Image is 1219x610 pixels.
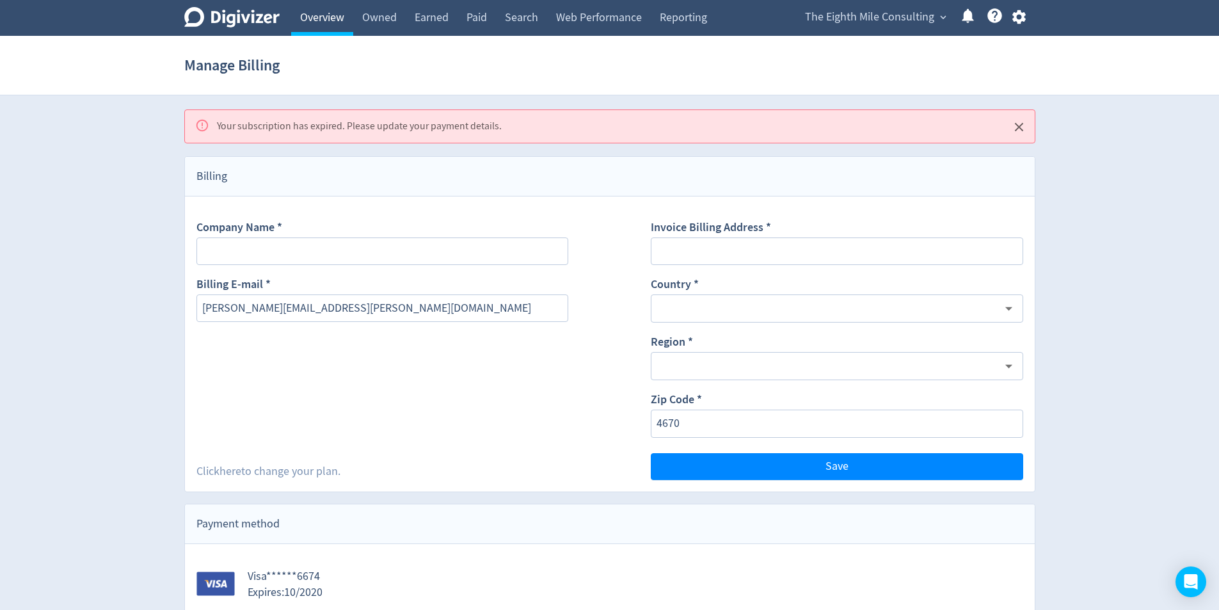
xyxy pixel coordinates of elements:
[651,277,699,294] label: Country *
[1008,116,1030,138] button: Close
[196,463,340,479] div: Click to change your plan.
[937,12,949,23] span: expand_more
[217,114,502,139] div: Your subscription has expired. Please update your payment details.
[651,334,693,352] label: Region *
[196,572,235,596] img: Visa logo
[999,357,1019,376] button: Open
[801,7,950,28] button: The Eighth Mile Consulting
[196,220,282,237] label: Company Name *
[1175,566,1206,597] div: Open Intercom Messenger
[651,392,702,410] label: Zip Code *
[651,220,771,237] label: Invoice Billing Address *
[825,461,849,472] span: Save
[999,299,1019,319] button: Open
[196,277,271,294] label: Billing E-mail *
[185,157,1035,197] div: Billing
[805,7,934,28] span: The Eighth Mile Consulting
[651,453,1023,480] button: Save
[184,45,280,86] h1: Manage Billing
[219,464,241,479] a: here
[185,504,1035,544] div: Payment method
[248,584,323,600] div: Expires: 10 / 2020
